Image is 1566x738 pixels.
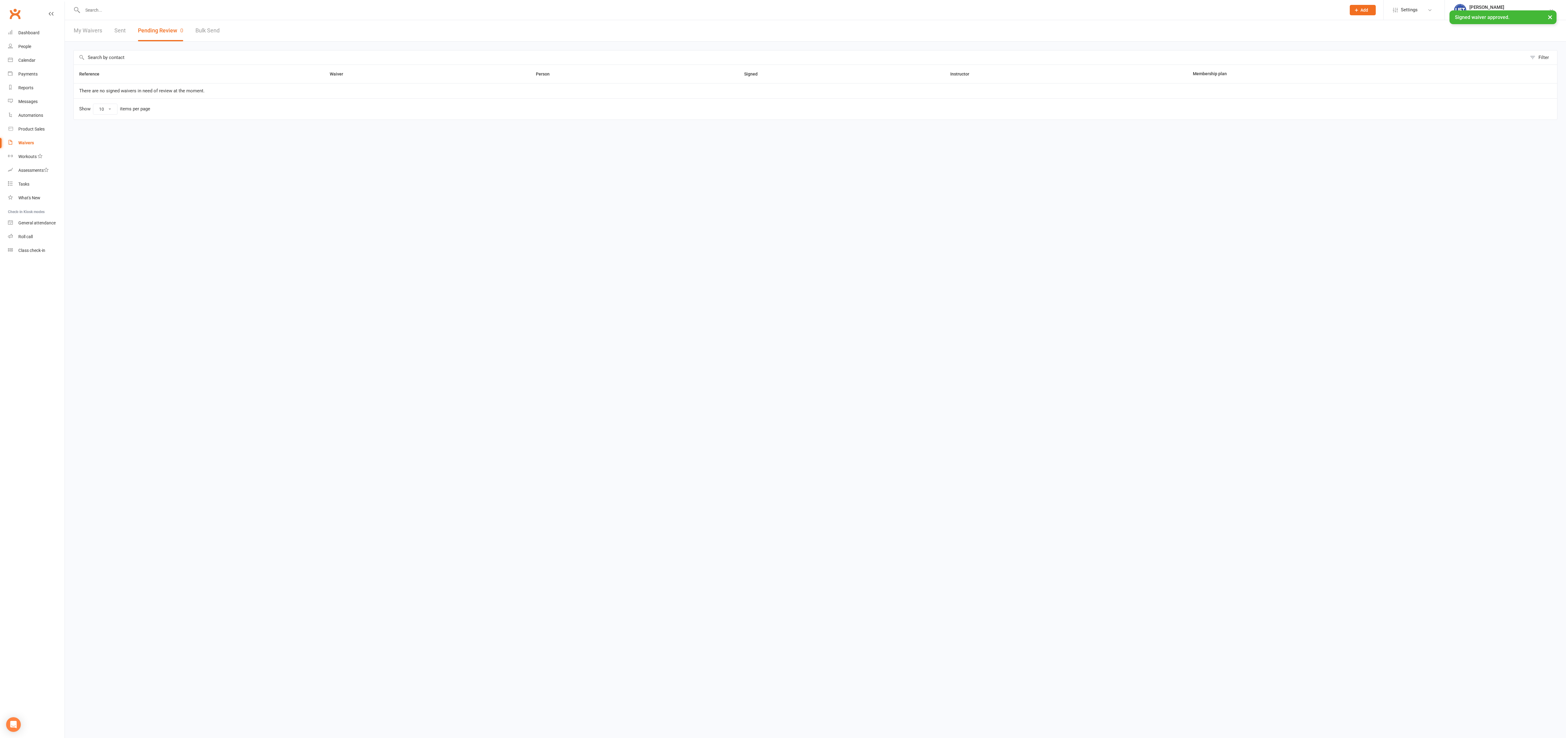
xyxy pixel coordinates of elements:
div: Workouts [18,154,37,159]
div: Launceston Institute Of Fitness & Training [1469,10,1549,16]
span: Person [536,72,556,76]
div: Assessments [18,168,49,173]
a: Payments [8,67,65,81]
td: There are no signed waivers in need of review at the moment. [74,83,1557,98]
span: Settings [1401,3,1418,17]
div: items per page [120,106,150,112]
a: Waivers [8,136,65,150]
div: Tasks [18,182,29,186]
div: Class check-in [18,248,45,253]
div: Payments [18,72,38,76]
div: People [18,44,31,49]
button: Waiver [330,70,350,78]
a: Dashboard [8,26,65,40]
a: Assessments [8,164,65,177]
a: Messages [8,95,65,109]
a: Automations [8,109,65,122]
a: General attendance kiosk mode [8,216,65,230]
a: My Waivers [74,20,102,41]
span: Add [1360,8,1368,13]
input: Search... [81,6,1342,14]
div: Roll call [18,234,33,239]
a: Product Sales [8,122,65,136]
a: Sent [114,20,126,41]
div: Calendar [18,58,35,63]
a: What's New [8,191,65,205]
a: Reports [8,81,65,95]
button: Signed [744,70,764,78]
button: Reference [79,70,106,78]
input: Search by contact [74,50,1527,65]
button: Person [536,70,556,78]
div: Waivers [18,140,34,145]
div: Open Intercom Messenger [6,717,21,732]
div: Messages [18,99,38,104]
a: Roll call [8,230,65,244]
span: Waiver [330,72,350,76]
img: thumb_image1711312309.png [1454,4,1466,16]
div: Show [79,104,150,115]
div: Reports [18,85,33,90]
button: Add [1350,5,1376,15]
a: People [8,40,65,54]
div: Dashboard [18,30,39,35]
div: What's New [18,195,40,200]
a: Calendar [8,54,65,67]
div: General attendance [18,220,56,225]
button: Filter [1527,50,1557,65]
a: Class kiosk mode [8,244,65,257]
a: Tasks [8,177,65,191]
div: Filter [1538,54,1549,61]
span: Instructor [950,72,976,76]
div: Product Sales [18,127,45,131]
button: Instructor [950,70,976,78]
div: [PERSON_NAME] [1469,5,1549,10]
span: 0 [180,27,183,34]
a: Workouts [8,150,65,164]
a: Clubworx [7,6,23,21]
a: Bulk Send [195,20,220,41]
th: Membership plan [1187,65,1484,83]
button: Pending Review0 [138,20,183,41]
span: Signed [744,72,764,76]
div: Automations [18,113,43,118]
button: × [1545,10,1556,24]
div: Signed waiver approved. [1449,10,1557,24]
span: Reference [79,72,106,76]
